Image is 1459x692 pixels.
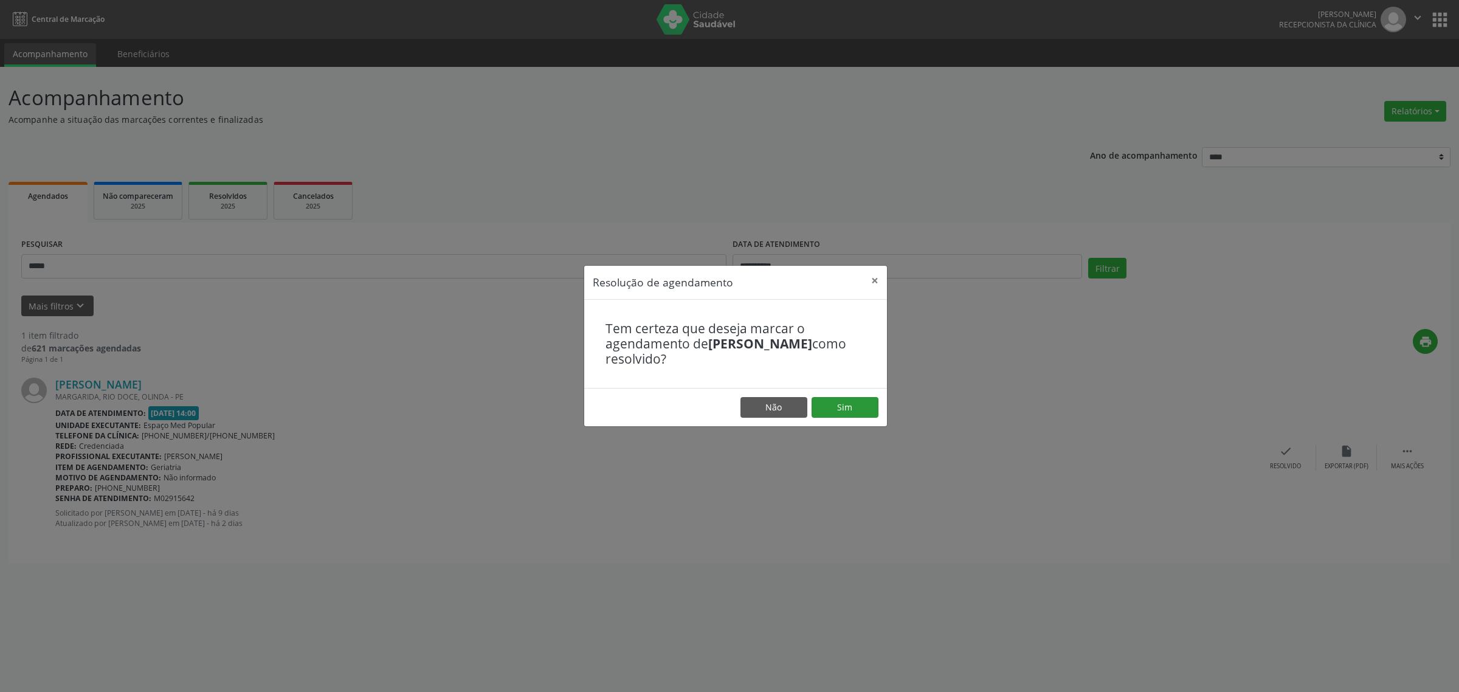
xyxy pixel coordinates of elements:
[593,274,733,290] h5: Resolução de agendamento
[708,335,812,352] b: [PERSON_NAME]
[740,397,807,418] button: Não
[812,397,878,418] button: Sim
[863,266,887,296] button: Close
[605,321,866,367] h4: Tem certeza que deseja marcar o agendamento de como resolvido?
